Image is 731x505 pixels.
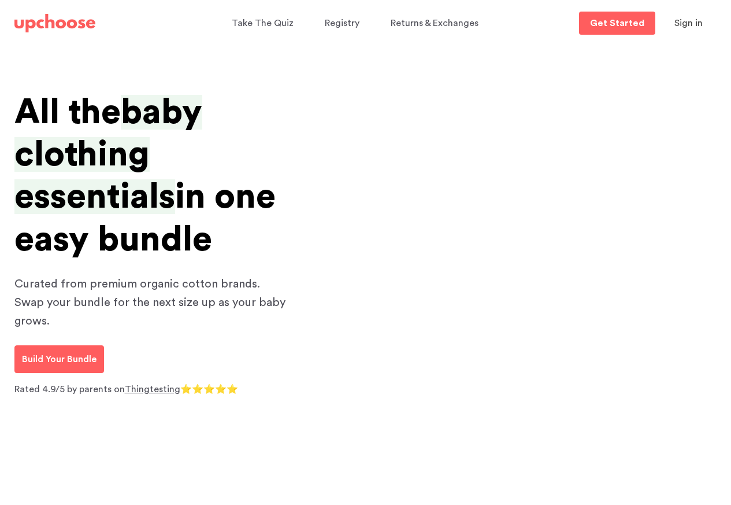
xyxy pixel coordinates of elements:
[180,385,238,394] span: ⭐⭐⭐⭐⭐
[22,352,97,366] p: Build Your Bundle
[391,19,478,28] span: Returns & Exchanges
[14,385,125,394] span: Rated 4.9/5 by parents on
[125,385,180,394] a: Thingtesting
[14,14,95,32] img: UpChoose
[325,19,359,28] span: Registry
[14,275,292,330] p: Curated from premium organic cotton brands. Swap your bundle for the next size up as your baby gr...
[14,95,202,214] span: baby clothing essentials
[391,12,482,35] a: Returns & Exchanges
[232,12,297,35] a: Take The Quiz
[590,19,644,28] p: Get Started
[660,12,717,35] button: Sign in
[14,95,121,130] span: All the
[325,12,363,35] a: Registry
[14,179,276,256] span: in one easy bundle
[14,12,95,35] a: UpChoose
[14,345,104,373] a: Build Your Bundle
[232,19,294,28] span: Take The Quiz
[579,12,655,35] a: Get Started
[674,19,703,28] span: Sign in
